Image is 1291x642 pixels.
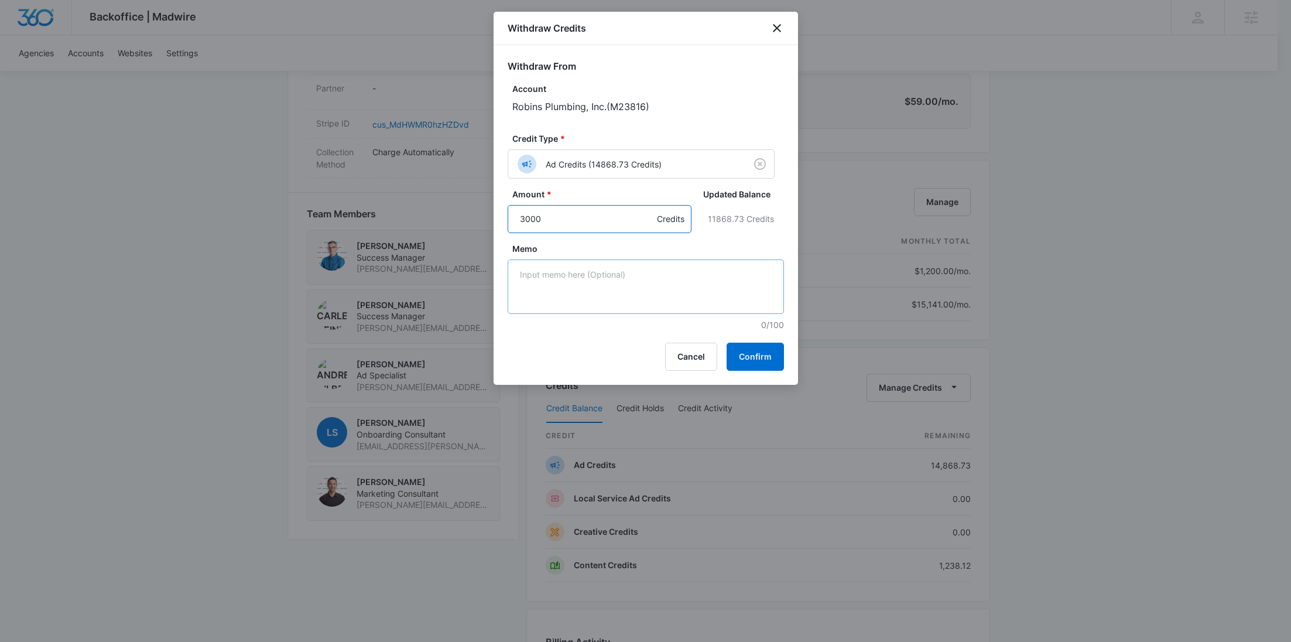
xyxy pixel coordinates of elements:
p: Account [512,83,784,95]
h2: Withdraw From [508,59,784,73]
h1: Withdraw Credits [508,21,586,35]
div: Credits [657,205,684,233]
label: Updated Balance [703,188,779,200]
button: close [770,21,784,35]
label: Memo [512,243,789,255]
p: 11868.73 Credits [708,205,774,233]
button: Cancel [665,343,717,371]
p: Robins Plumbing, Inc. ( M23816 ) [512,100,784,114]
p: 0/100 [512,319,784,331]
label: Amount [512,188,696,200]
label: Credit Type [512,132,779,145]
button: Clear [751,155,769,173]
p: Ad Credits (14868.73 Credits) [546,158,662,170]
button: Confirm [727,343,784,371]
